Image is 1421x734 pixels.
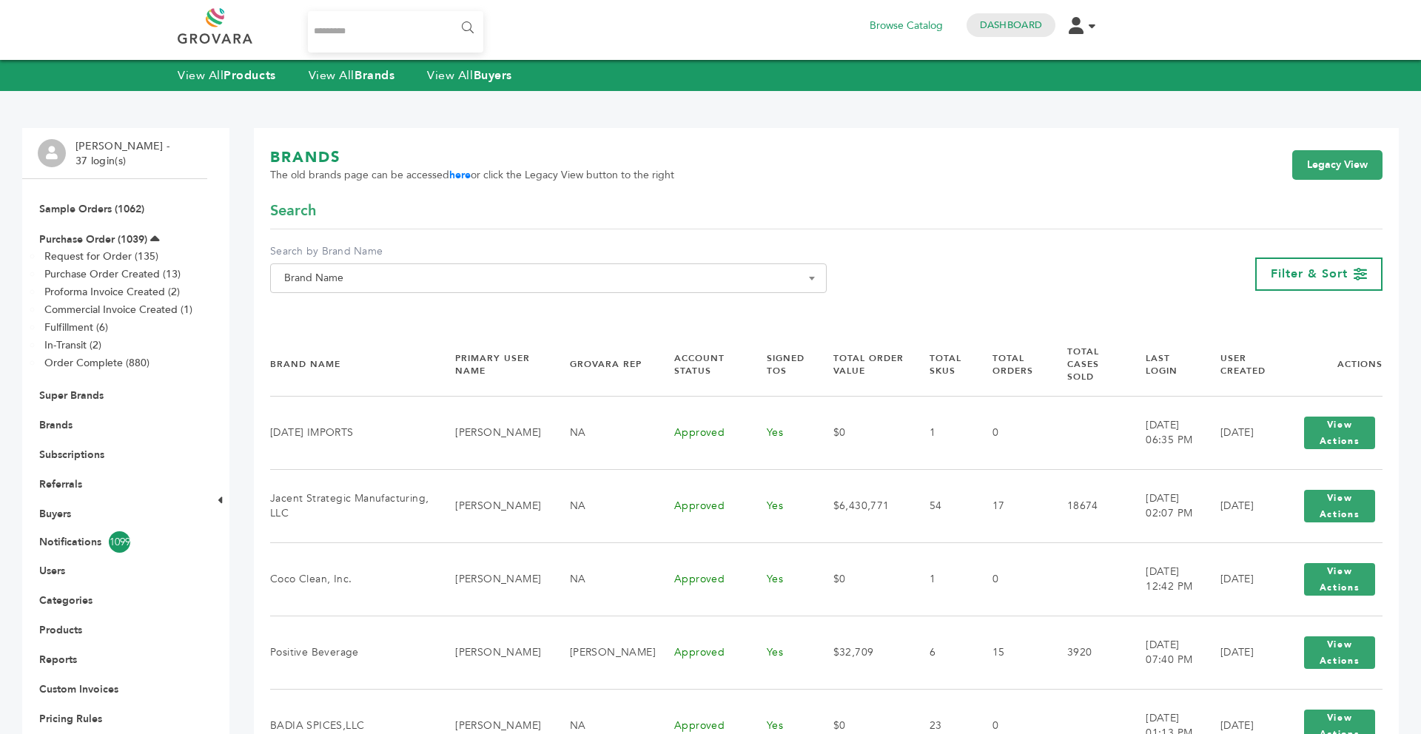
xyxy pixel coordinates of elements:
strong: Buyers [474,67,512,84]
th: Signed TOS [748,333,815,396]
a: Purchase Order (1039) [39,232,147,246]
td: [DATE] 06:35 PM [1127,396,1202,469]
strong: Products [224,67,275,84]
a: Legacy View [1292,150,1383,180]
td: NA [551,542,656,616]
span: 1099 [109,531,130,553]
a: Brands [39,418,73,432]
th: Total SKUs [911,333,974,396]
button: View Actions [1304,490,1375,522]
a: Custom Invoices [39,682,118,696]
th: Actions [1278,333,1383,396]
td: 17 [974,469,1049,542]
a: In-Transit (2) [44,338,101,352]
td: NA [551,396,656,469]
strong: Brands [355,67,394,84]
a: View AllBuyers [427,67,512,84]
td: Yes [748,396,815,469]
li: [PERSON_NAME] - 37 login(s) [75,139,173,168]
a: Notifications1099 [39,531,190,553]
td: Yes [748,542,815,616]
a: Dashboard [980,18,1042,32]
a: Proforma Invoice Created (2) [44,285,180,299]
td: 0 [974,542,1049,616]
a: Super Brands [39,388,104,403]
a: Buyers [39,507,71,521]
td: 1 [911,542,974,616]
button: View Actions [1304,563,1375,596]
td: [PERSON_NAME] [551,616,656,689]
td: 18674 [1049,469,1128,542]
a: Commercial Invoice Created (1) [44,303,192,317]
span: Brand Name [278,268,819,289]
span: Brand Name [270,263,827,293]
td: Yes [748,616,815,689]
span: Search [270,201,316,221]
th: Last Login [1127,333,1202,396]
td: $6,430,771 [815,469,911,542]
th: Primary User Name [437,333,551,396]
td: 54 [911,469,974,542]
td: [DATE] [1202,616,1278,689]
a: Users [39,564,65,578]
td: 3920 [1049,616,1128,689]
th: Account Status [656,333,748,396]
td: [DATE] [1202,396,1278,469]
a: Fulfillment (6) [44,320,108,334]
td: 0 [974,396,1049,469]
td: [PERSON_NAME] [437,396,551,469]
a: Products [39,623,82,637]
td: $32,709 [815,616,911,689]
input: Search... [308,11,483,53]
th: Total Cases Sold [1049,333,1128,396]
td: 6 [911,616,974,689]
td: Approved [656,396,748,469]
th: Grovara Rep [551,333,656,396]
td: [DATE] 07:40 PM [1127,616,1202,689]
td: [PERSON_NAME] [437,616,551,689]
td: Approved [656,542,748,616]
a: Pricing Rules [39,712,102,726]
a: Categories [39,593,93,607]
td: $0 [815,396,911,469]
th: Total Order Value [815,333,911,396]
td: [PERSON_NAME] [437,542,551,616]
td: Positive Beverage [270,616,437,689]
a: here [449,168,471,182]
td: 1 [911,396,974,469]
a: View AllProducts [178,67,276,84]
td: [DATE] [1202,469,1278,542]
img: profile.png [38,139,66,167]
h1: BRANDS [270,147,674,168]
a: Request for Order (135) [44,249,158,263]
td: [DATE] 02:07 PM [1127,469,1202,542]
a: Order Complete (880) [44,356,150,370]
td: 15 [974,616,1049,689]
span: Filter & Sort [1271,266,1348,282]
label: Search by Brand Name [270,244,827,259]
td: [DATE] [1202,542,1278,616]
td: [PERSON_NAME] [437,469,551,542]
td: Coco Clean, Inc. [270,542,437,616]
a: Subscriptions [39,448,104,462]
td: NA [551,469,656,542]
a: Reports [39,653,77,667]
td: $0 [815,542,911,616]
a: View AllBrands [309,67,395,84]
a: Sample Orders (1062) [39,202,144,216]
th: User Created [1202,333,1278,396]
a: Purchase Order Created (13) [44,267,181,281]
span: The old brands page can be accessed or click the Legacy View button to the right [270,168,674,183]
td: [DATE] IMPORTS [270,396,437,469]
td: Yes [748,469,815,542]
a: Referrals [39,477,82,491]
td: Approved [656,469,748,542]
button: View Actions [1304,636,1375,669]
a: Browse Catalog [870,18,943,34]
td: Jacent Strategic Manufacturing, LLC [270,469,437,542]
td: [DATE] 12:42 PM [1127,542,1202,616]
button: View Actions [1304,417,1375,449]
th: Brand Name [270,333,437,396]
td: Approved [656,616,748,689]
th: Total Orders [974,333,1049,396]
